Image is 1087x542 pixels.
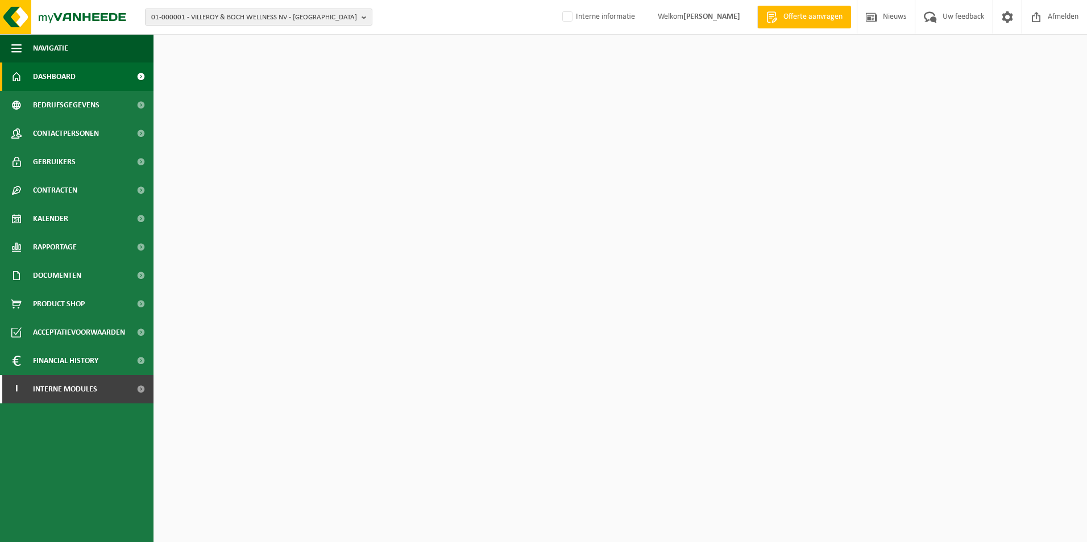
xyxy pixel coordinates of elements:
[33,347,98,375] span: Financial History
[11,375,22,403] span: I
[781,11,845,23] span: Offerte aanvragen
[33,261,81,290] span: Documenten
[145,9,372,26] button: 01-000001 - VILLEROY & BOCH WELLNESS NV - [GEOGRAPHIC_DATA]
[757,6,851,28] a: Offerte aanvragen
[33,148,76,176] span: Gebruikers
[33,62,76,91] span: Dashboard
[33,318,125,347] span: Acceptatievoorwaarden
[151,9,357,26] span: 01-000001 - VILLEROY & BOCH WELLNESS NV - [GEOGRAPHIC_DATA]
[560,9,635,26] label: Interne informatie
[683,12,740,21] strong: [PERSON_NAME]
[33,205,68,233] span: Kalender
[33,375,97,403] span: Interne modules
[33,233,77,261] span: Rapportage
[33,34,68,62] span: Navigatie
[33,176,77,205] span: Contracten
[33,290,85,318] span: Product Shop
[33,119,99,148] span: Contactpersonen
[33,91,99,119] span: Bedrijfsgegevens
